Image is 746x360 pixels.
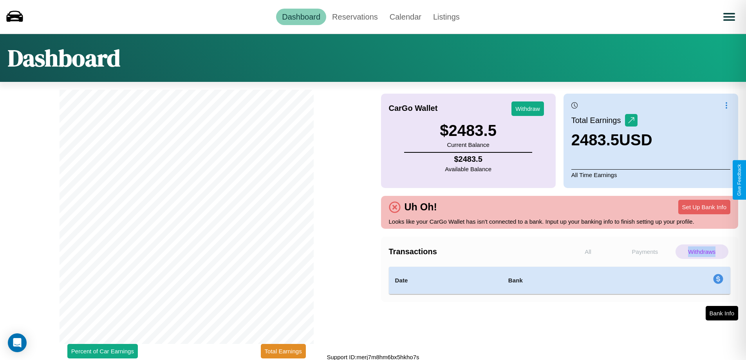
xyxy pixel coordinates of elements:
[618,244,671,259] p: Payments
[261,344,306,358] button: Total Earnings
[508,276,616,285] h4: Bank
[389,267,731,294] table: simple table
[706,306,738,320] button: Bank Info
[440,122,497,139] h3: $ 2483.5
[676,244,728,259] p: Withdraws
[571,131,652,149] h3: 2483.5 USD
[440,139,497,150] p: Current Balance
[395,276,496,285] h4: Date
[389,216,731,227] p: Looks like your CarGo Wallet has isn't connected to a bank. Input up your banking info to finish ...
[389,104,438,113] h4: CarGo Wallet
[445,164,491,174] p: Available Balance
[389,247,560,256] h4: Transactions
[562,244,614,259] p: All
[678,200,730,214] button: Set Up Bank Info
[384,9,427,25] a: Calendar
[737,164,742,196] div: Give Feedback
[511,101,544,116] button: Withdraw
[718,6,740,28] button: Open menu
[401,201,441,213] h4: Uh Oh!
[445,155,491,164] h4: $ 2483.5
[326,9,384,25] a: Reservations
[427,9,466,25] a: Listings
[571,113,625,127] p: Total Earnings
[571,169,730,180] p: All Time Earnings
[8,42,120,74] h1: Dashboard
[8,333,27,352] div: Open Intercom Messenger
[67,344,138,358] button: Percent of Car Earnings
[276,9,326,25] a: Dashboard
